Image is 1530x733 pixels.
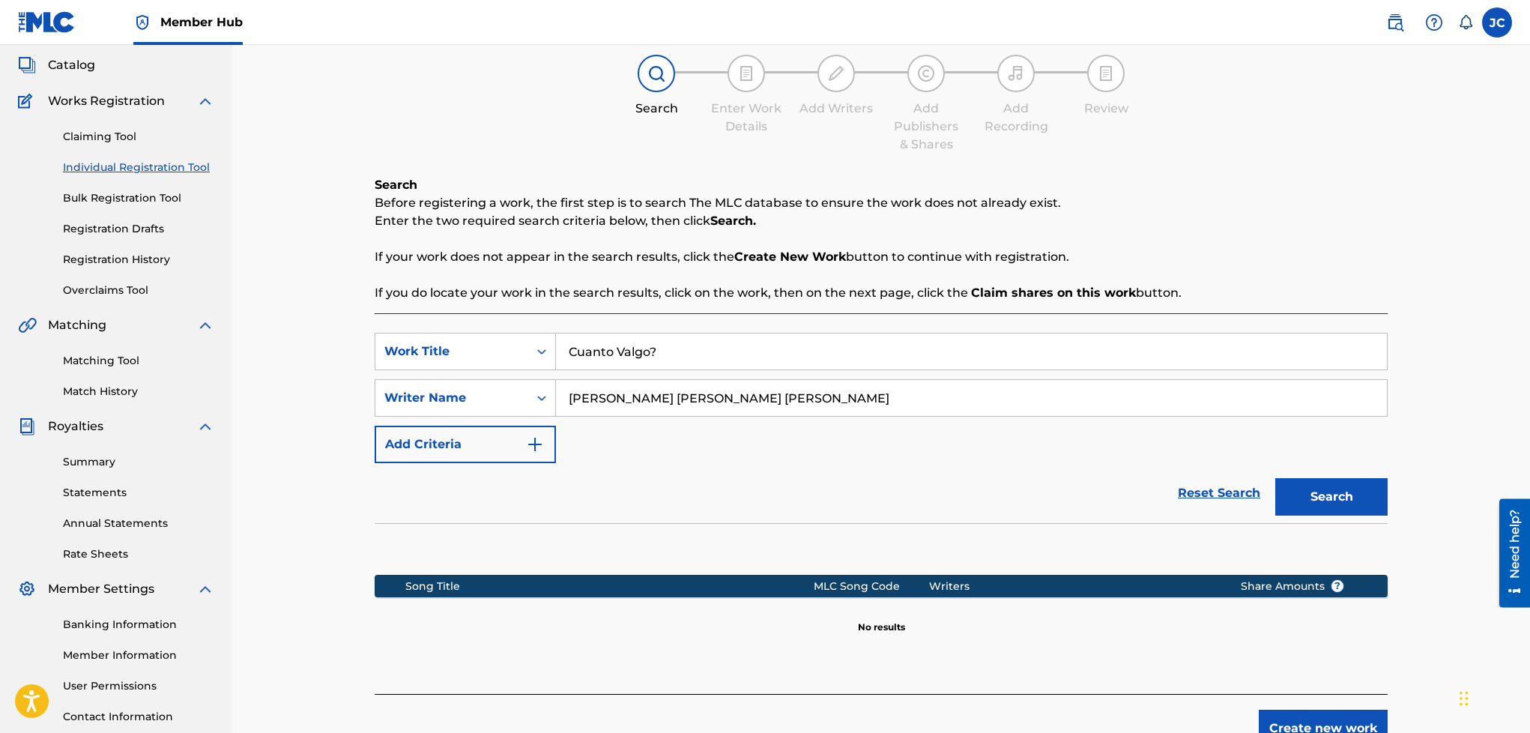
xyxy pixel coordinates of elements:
[889,100,964,154] div: Add Publishers & Shares
[18,92,37,110] img: Works Registration
[63,353,214,369] a: Matching Tool
[979,100,1053,136] div: Add Recording
[133,13,151,31] img: Top Rightsholder
[48,56,95,74] span: Catalog
[1007,64,1025,82] img: step indicator icon for Add Recording
[737,64,755,82] img: step indicator icon for Enter Work Details
[196,316,214,334] img: expand
[196,92,214,110] img: expand
[1097,64,1115,82] img: step indicator icon for Review
[63,648,214,663] a: Member Information
[1455,661,1530,733] div: Widget de chat
[63,283,214,298] a: Overclaims Tool
[48,316,106,334] span: Matching
[526,435,544,453] img: 9d2ae6d4665cec9f34b9.svg
[1460,676,1469,721] div: Arrastrar
[375,194,1388,212] p: Before registering a work, the first step is to search The MLC database to ensure the work does n...
[375,248,1388,266] p: If your work does not appear in the search results, click the button to continue with registration.
[18,56,95,74] a: CatalogCatalog
[1331,580,1343,592] span: ?
[375,284,1388,302] p: If you do locate your work in the search results, click on the work, then on the next page, click...
[1275,478,1388,516] button: Search
[814,579,929,594] div: MLC Song Code
[63,617,214,633] a: Banking Information
[63,454,214,470] a: Summary
[48,92,165,110] span: Works Registration
[929,579,1218,594] div: Writers
[971,286,1136,300] strong: Claim shares on this work
[63,546,214,562] a: Rate Sheets
[709,100,784,136] div: Enter Work Details
[16,10,37,79] div: Need help?
[1241,579,1344,594] span: Share Amounts
[18,56,36,74] img: Catalog
[734,250,846,264] strong: Create New Work
[63,221,214,237] a: Registration Drafts
[63,485,214,501] a: Statements
[619,100,694,118] div: Search
[160,13,243,31] span: Member Hub
[48,417,103,435] span: Royalties
[196,417,214,435] img: expand
[63,252,214,268] a: Registration History
[375,212,1388,230] p: Enter the two required search criteria below, then click
[375,178,417,192] b: Search
[1455,661,1530,733] iframe: Chat Widget
[63,384,214,399] a: Match History
[18,417,36,435] img: Royalties
[710,214,756,228] strong: Search.
[1482,7,1512,37] div: User Menu
[1488,499,1530,608] iframe: Resource Center
[18,316,37,334] img: Matching
[196,580,214,598] img: expand
[1170,477,1268,510] a: Reset Search
[375,426,556,463] button: Add Criteria
[63,190,214,206] a: Bulk Registration Tool
[799,100,874,118] div: Add Writers
[1386,13,1404,31] img: search
[18,11,76,33] img: MLC Logo
[63,129,214,145] a: Claiming Tool
[917,64,935,82] img: step indicator icon for Add Publishers & Shares
[405,579,814,594] div: Song Title
[1419,7,1449,37] div: Help
[1425,13,1443,31] img: help
[384,343,519,361] div: Work Title
[63,160,214,175] a: Individual Registration Tool
[18,580,36,598] img: Member Settings
[1068,100,1143,118] div: Review
[48,580,154,598] span: Member Settings
[858,603,905,634] p: No results
[827,64,845,82] img: step indicator icon for Add Writers
[1380,7,1410,37] a: Public Search
[63,678,214,694] a: User Permissions
[375,333,1388,523] form: Search Form
[63,709,214,725] a: Contact Information
[63,516,214,531] a: Annual Statements
[647,64,665,82] img: step indicator icon for Search
[384,389,519,407] div: Writer Name
[1458,15,1473,30] div: Notifications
